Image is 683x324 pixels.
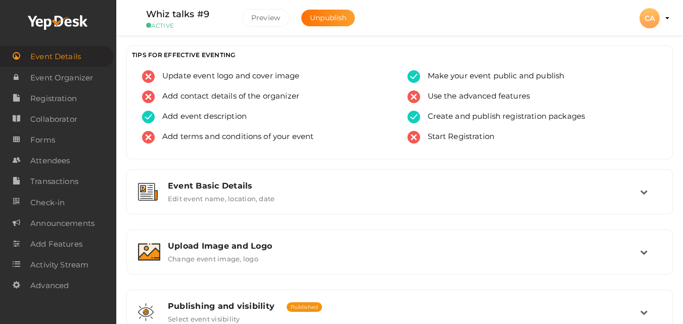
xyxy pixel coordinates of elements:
[407,131,420,144] img: error.svg
[142,70,155,83] img: error.svg
[142,90,155,103] img: error.svg
[301,10,355,26] button: Unpublish
[30,68,93,88] span: Event Organizer
[146,7,209,22] label: Whiz talks #9
[420,70,565,83] span: Make your event public and publish
[142,131,155,144] img: error.svg
[138,303,154,321] img: shared-vision.svg
[155,90,299,103] span: Add contact details of the organizer
[242,9,289,27] button: Preview
[138,183,158,201] img: event-details.svg
[30,213,95,234] span: Announcements
[155,131,313,144] span: Add terms and conditions of your event
[30,109,77,129] span: Collaborator
[168,301,275,311] span: Publishing and visibility
[407,111,420,123] img: tick-success.svg
[30,151,70,171] span: Attendees
[132,255,667,265] a: Upload Image and Logo Change event image, logo
[636,8,663,29] button: CA
[640,14,660,23] profile-pic: CA
[168,181,640,191] div: Event Basic Details
[146,22,227,29] small: ACTIVE
[420,111,585,123] span: Create and publish registration packages
[30,130,55,150] span: Forms
[30,171,78,192] span: Transactions
[420,90,530,103] span: Use the advanced features
[30,234,82,254] span: Add Features
[407,90,420,103] img: error.svg
[168,191,275,203] label: Edit event name, location, date
[30,88,77,109] span: Registration
[287,302,322,312] span: Published
[30,47,81,67] span: Event Details
[132,195,667,205] a: Event Basic Details Edit event name, location, date
[138,243,160,261] img: image.svg
[310,13,346,22] span: Unpublish
[168,251,258,263] label: Change event image, logo
[30,255,88,275] span: Activity Stream
[30,193,65,213] span: Check-in
[155,111,247,123] span: Add event description
[407,70,420,83] img: tick-success.svg
[420,131,495,144] span: Start Registration
[168,241,640,251] div: Upload Image and Logo
[155,70,300,83] span: Update event logo and cover image
[30,275,69,296] span: Advanced
[132,51,667,59] h3: TIPS FOR EFFECTIVE EVENTING
[142,111,155,123] img: tick-success.svg
[640,8,660,28] div: CA
[168,311,240,323] label: Select event visibility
